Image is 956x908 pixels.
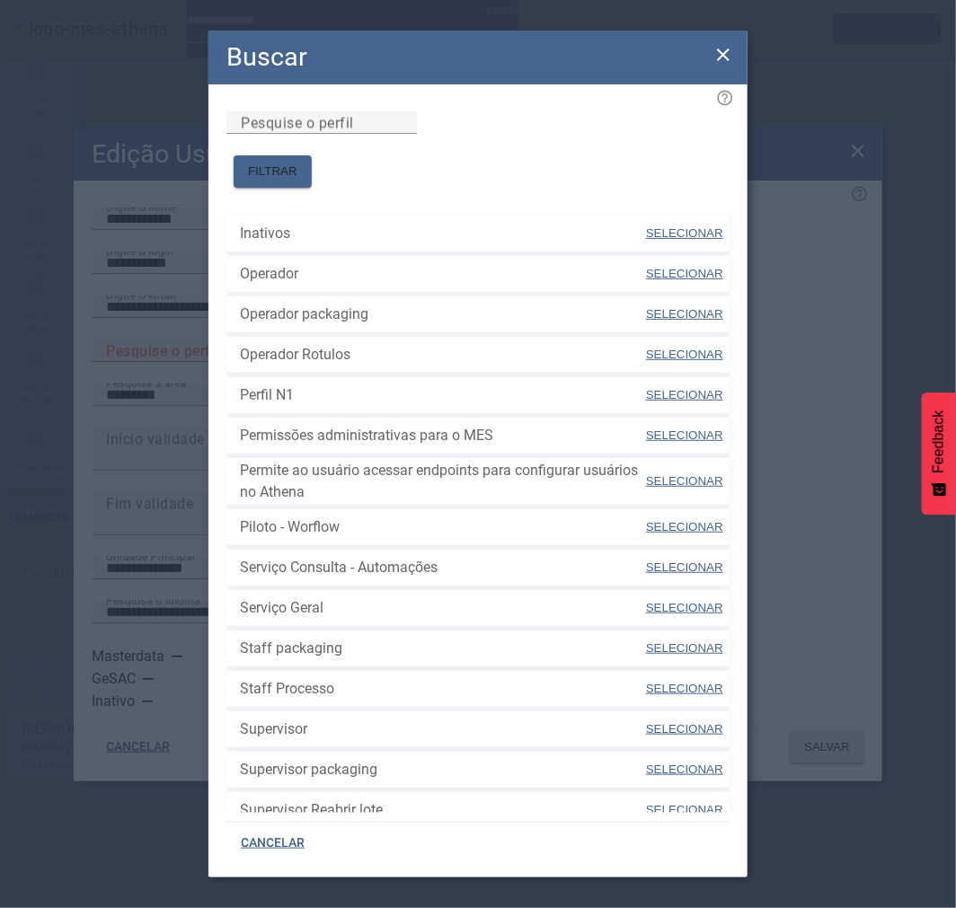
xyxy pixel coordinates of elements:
span: CANCELAR [241,834,305,852]
span: Serviço Consulta - Automações [240,557,644,578]
span: SELECIONAR [646,560,723,574]
span: Feedback [931,410,947,473]
span: SELECIONAR [646,348,723,361]
span: Permite ao usuário acessar endpoints para configurar usuários no Athena [240,460,644,503]
button: SELECIONAR [644,379,725,411]
span: Operador Rotulos [240,344,644,366]
span: SELECIONAR [646,520,723,533]
span: SELECIONAR [646,226,723,240]
span: Perfil N1 [240,384,644,406]
button: SELECIONAR [644,632,725,665]
button: SELECIONAR [644,673,725,705]
span: SELECIONAR [646,267,723,280]
mat-label: Pesquise o perfil [241,114,354,131]
span: SELECIONAR [646,388,723,401]
span: Inativos [240,223,644,244]
span: SELECIONAR [646,803,723,816]
button: SELECIONAR [644,258,725,290]
span: Serviço Geral [240,597,644,619]
span: Piloto - Worflow [240,516,644,538]
span: Staff packaging [240,638,644,659]
button: SELECIONAR [644,754,725,786]
button: SELECIONAR [644,217,725,250]
button: SELECIONAR [644,465,725,498]
button: SELECIONAR [644,339,725,371]
span: SELECIONAR [646,722,723,736]
span: Supervisor [240,718,644,740]
span: SELECIONAR [646,307,723,321]
span: SELECIONAR [646,601,723,614]
span: Supervisor packaging [240,759,644,780]
button: CANCELAR [226,827,319,860]
span: FILTRAR [248,163,297,181]
span: SELECIONAR [646,641,723,655]
button: Feedback - Mostrar pesquisa [922,392,956,515]
button: SELECIONAR [644,592,725,624]
span: Operador [240,263,644,285]
span: SELECIONAR [646,428,723,442]
button: SELECIONAR [644,298,725,331]
span: Permissões administrativas para o MES [240,425,644,446]
span: Supervisor Reabrir lote [240,799,644,821]
button: SELECIONAR [644,511,725,543]
button: SELECIONAR [644,419,725,452]
span: SELECIONAR [646,474,723,488]
button: SELECIONAR [644,551,725,584]
span: Staff Processo [240,678,644,700]
span: SELECIONAR [646,682,723,695]
span: SELECIONAR [646,763,723,776]
button: FILTRAR [234,155,312,188]
h2: Buscar [226,38,307,76]
button: SELECIONAR [644,713,725,745]
button: SELECIONAR [644,794,725,826]
span: Operador packaging [240,304,644,325]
